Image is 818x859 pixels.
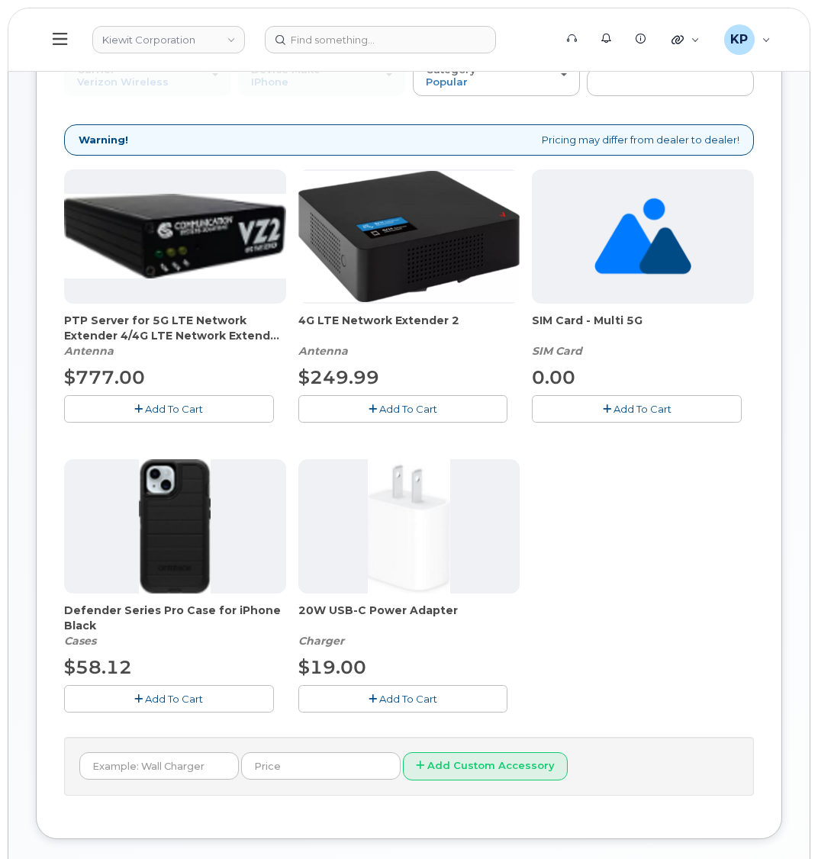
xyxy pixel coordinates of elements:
div: 4G LTE Network Extender 2 [298,313,520,359]
div: Quicklinks [661,24,710,55]
div: Kristian Patdu [713,24,781,55]
span: KP [730,31,748,49]
span: Add To Cart [379,403,437,415]
em: SIM Card [532,344,582,358]
button: Add To Cart [298,395,508,422]
button: Category Popular [413,56,580,96]
em: Antenna [64,344,114,358]
input: Example: Wall Charger [79,752,239,780]
span: $249.99 [298,366,379,388]
input: Find something... [265,26,496,53]
div: Pricing may differ from dealer to dealer! [64,124,754,156]
span: Add To Cart [379,693,437,705]
span: Defender Series Pro Case for iPhone Black [64,603,286,633]
img: apple20w.jpg [368,459,451,594]
input: Price [241,752,401,780]
em: Cases [64,634,96,648]
span: Add To Cart [613,403,671,415]
em: Charger [298,634,344,648]
span: Add To Cart [145,693,203,705]
iframe: Messenger Launcher [752,793,807,848]
span: $19.00 [298,656,366,678]
span: $777.00 [64,366,145,388]
div: SIM Card - Multi 5G [532,313,754,359]
span: 0.00 [532,366,575,388]
span: Add To Cart [145,403,203,415]
img: Casa_Sysem.png [64,194,286,278]
span: $58.12 [64,656,132,678]
img: defenderiphone14.png [139,459,211,594]
button: Add Custom Accessory [403,752,568,780]
strong: Warning! [79,133,128,147]
span: PTP Server for 5G LTE Network Extender 4/4G LTE Network Extender 3 [64,313,286,343]
div: 20W USB-C Power Adapter [298,603,520,648]
span: SIM Card - Multi 5G [532,313,754,343]
div: PTP Server for 5G LTE Network Extender 4/4G LTE Network Extender 3 [64,313,286,359]
img: 4glte_extender.png [298,171,520,302]
span: Popular [426,76,468,88]
button: Add To Cart [64,685,274,712]
div: Defender Series Pro Case for iPhone Black [64,603,286,648]
span: 20W USB-C Power Adapter [298,603,520,633]
button: Add To Cart [64,395,274,422]
span: 4G LTE Network Extender 2 [298,313,520,343]
a: Kiewit Corporation [92,26,245,53]
button: Add To Cart [532,395,742,422]
img: no_image_found-2caef05468ed5679b831cfe6fc140e25e0c280774317ffc20a367ab7fd17291e.png [594,169,691,304]
button: Add To Cart [298,685,508,712]
em: Antenna [298,344,348,358]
